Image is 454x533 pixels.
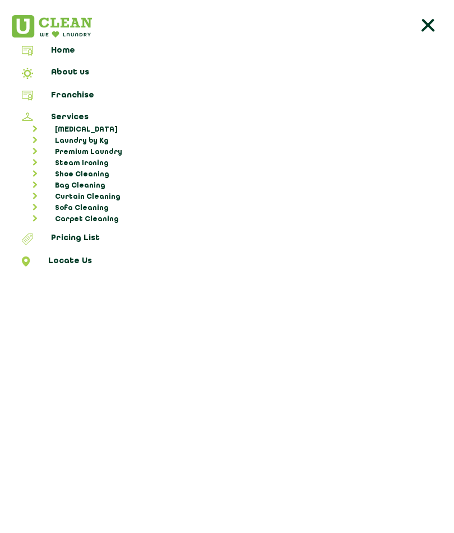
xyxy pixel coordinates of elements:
[15,124,450,135] a: [MEDICAL_DATA]
[4,113,450,124] a: Services
[4,256,450,270] a: Locate Us
[15,180,450,191] a: Bag Cleaning
[4,91,450,104] a: Franchise
[4,15,92,38] img: UClean Laundry and Dry Cleaning
[4,68,450,82] a: About us
[15,135,450,147] a: Laundry by Kg
[15,191,450,203] a: Curtain Cleaning
[15,158,450,169] a: Steam Ironing
[4,233,450,248] a: Pricing List
[15,147,450,158] a: Premium Laundry
[15,169,450,180] a: Shoe Cleaning
[4,46,450,59] a: Home
[15,203,450,214] a: Sofa Cleaning
[15,214,450,225] a: Carpet Cleaning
